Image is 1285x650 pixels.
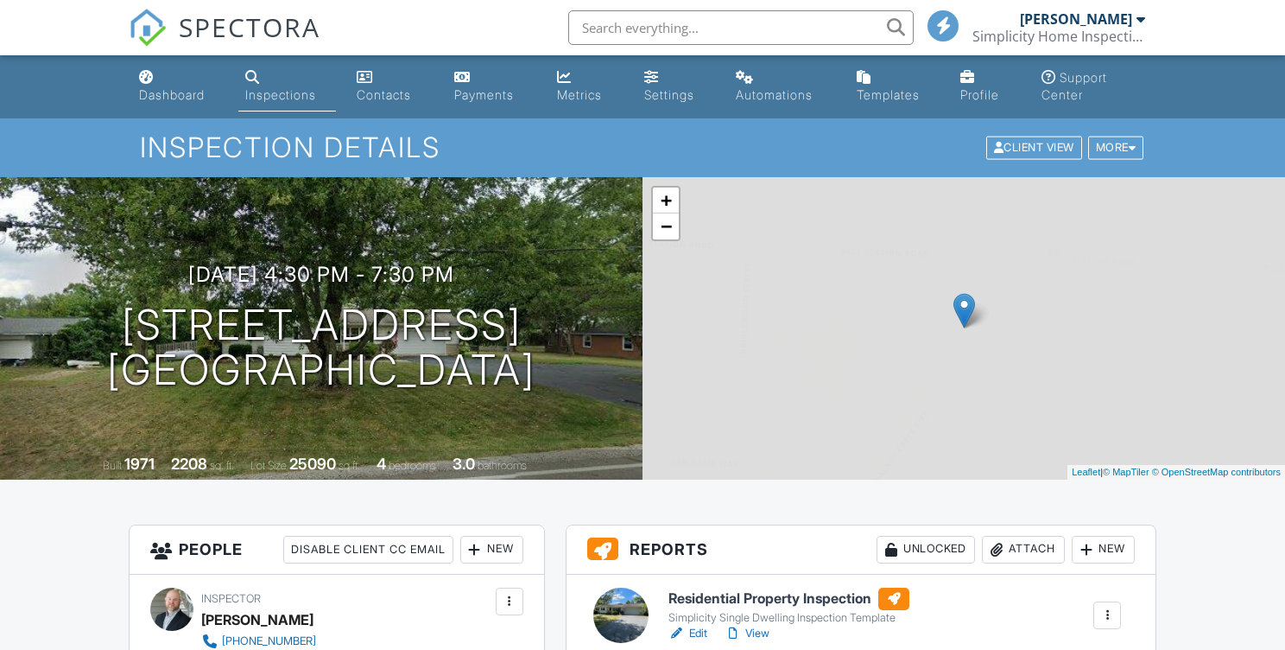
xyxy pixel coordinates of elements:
span: sq.ft. [339,459,360,472]
a: Contacts [350,62,434,112]
div: Support Center [1041,70,1107,102]
div: Automations [736,87,813,102]
a: View [725,625,769,642]
a: Zoom out [653,213,679,239]
a: Inspections [238,62,336,112]
div: Simplicity Single Dwelling Inspection Template [668,611,909,625]
div: Payments [454,87,514,102]
img: The Best Home Inspection Software - Spectora [129,9,167,47]
div: [PERSON_NAME] [1020,10,1132,28]
span: Lot Size [250,459,287,472]
div: Inspections [245,87,316,102]
input: Search everything... [568,10,914,45]
a: Residential Property Inspection Simplicity Single Dwelling Inspection Template [668,588,909,626]
div: More [1088,137,1144,160]
h1: [STREET_ADDRESS] [GEOGRAPHIC_DATA] [107,303,535,394]
h1: Inspection Details [140,132,1146,162]
a: Leaflet [1072,467,1100,477]
a: Support Center [1035,62,1153,112]
div: Attach [982,536,1065,564]
a: Company Profile [953,62,1021,112]
h3: People [130,526,544,575]
a: Metrics [550,62,624,112]
h6: Residential Property Inspection [668,588,909,610]
div: Unlocked [877,536,975,564]
div: New [460,536,523,564]
a: Settings [637,62,715,112]
div: 2208 [171,455,207,473]
span: Built [103,459,122,472]
div: Dashboard [139,87,205,102]
h3: Reports [567,526,1155,575]
a: Dashboard [132,62,225,112]
h3: [DATE] 4:30 pm - 7:30 pm [188,263,454,286]
span: Inspector [201,592,261,605]
a: Payments [447,62,536,112]
div: 4 [377,455,386,473]
div: 1971 [124,455,155,473]
div: Disable Client CC Email [283,536,453,564]
div: Contacts [357,87,411,102]
div: [PHONE_NUMBER] [222,634,316,648]
div: Profile [960,87,999,102]
div: Simplicity Home Inspections LLC [972,28,1145,45]
span: SPECTORA [179,9,320,45]
a: Edit [668,625,707,642]
div: 25090 [289,455,336,473]
span: bedrooms [389,459,436,472]
a: Zoom in [653,188,679,213]
div: Settings [644,87,694,102]
div: | [1067,465,1285,480]
a: Client View [984,140,1086,153]
div: 3.0 [453,455,475,473]
a: Templates [850,62,940,112]
div: New [1072,536,1135,564]
div: Metrics [557,87,602,102]
a: © MapTiler [1103,467,1149,477]
a: Automations (Basic) [729,62,836,112]
a: SPECTORA [129,23,320,60]
div: Templates [857,87,920,102]
div: Client View [986,137,1082,160]
a: [PHONE_NUMBER] [201,633,400,650]
span: bathrooms [478,459,527,472]
div: [PERSON_NAME] [201,607,313,633]
a: © OpenStreetMap contributors [1152,467,1281,477]
span: sq. ft. [210,459,234,472]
